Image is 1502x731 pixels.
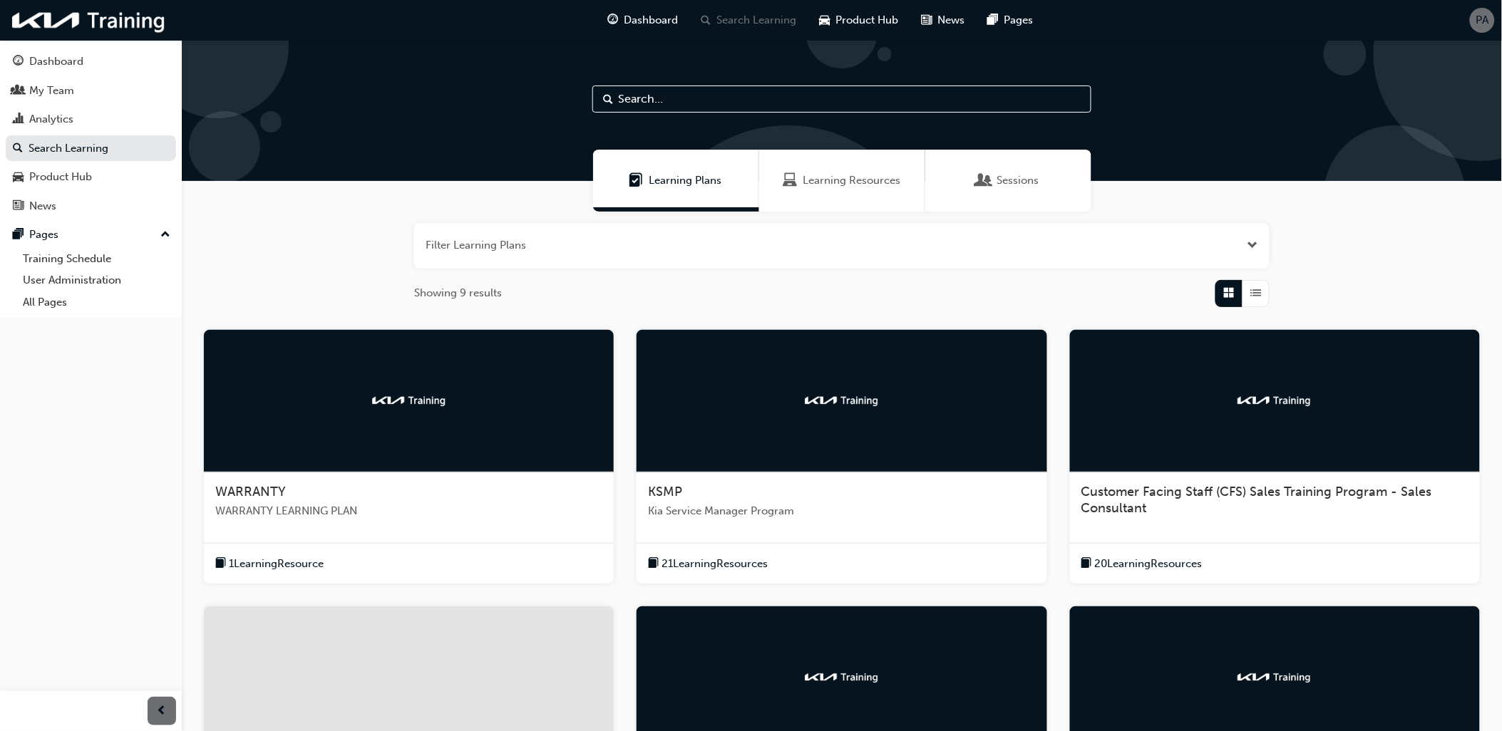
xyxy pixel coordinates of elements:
span: Sessions [997,172,1039,189]
span: book-icon [215,555,226,573]
span: pages-icon [13,229,24,242]
a: User Administration [17,269,176,291]
span: List [1251,285,1262,301]
a: SessionsSessions [925,150,1091,212]
span: Dashboard [624,12,679,28]
span: guage-icon [608,11,619,29]
span: Pages [1004,12,1034,28]
button: book-icon1LearningResource [215,555,324,573]
div: Pages [29,227,58,243]
span: 1 Learning Resource [229,556,324,572]
div: My Team [29,83,74,99]
a: My Team [6,78,176,104]
div: Analytics [29,111,73,128]
button: Pages [6,222,176,248]
div: News [29,198,56,214]
a: News [6,193,176,219]
span: book-icon [1081,555,1092,573]
span: guage-icon [13,56,24,68]
a: car-iconProduct Hub [808,6,910,35]
a: news-iconNews [910,6,977,35]
span: Sessions [977,172,992,189]
button: PA [1470,8,1495,33]
input: Search... [592,85,1091,113]
a: search-iconSearch Learning [690,6,808,35]
a: Training Schedule [17,248,176,270]
img: kia-training [803,670,881,685]
span: pages-icon [988,11,999,29]
span: search-icon [13,142,23,155]
button: book-icon20LearningResources [1081,555,1203,573]
span: WARRANTY [215,484,286,499]
span: car-icon [13,171,24,184]
span: news-icon [13,200,24,213]
button: Open the filter [1248,237,1258,254]
span: Grid [1224,285,1235,301]
a: pages-iconPages [977,6,1045,35]
a: kia-trainingCustomer Facing Staff (CFS) Sales Training Program - Sales Consultantbook-icon20Learn... [1070,330,1480,584]
span: 21 Learning Resources [662,556,768,572]
a: kia-trainingKSMPKia Service Manager Programbook-icon21LearningResources [637,330,1046,584]
div: Product Hub [29,169,92,185]
span: KSMP [648,484,682,499]
a: guage-iconDashboard [597,6,690,35]
span: Showing 9 results [414,285,502,301]
a: Dashboard [6,48,176,75]
a: Learning PlansLearning Plans [593,150,759,212]
span: chart-icon [13,113,24,126]
span: up-icon [160,226,170,244]
span: Learning Resources [783,172,797,189]
span: news-icon [922,11,932,29]
span: PA [1476,12,1489,28]
span: car-icon [820,11,830,29]
span: Learning Plans [649,172,722,189]
button: DashboardMy TeamAnalyticsSearch LearningProduct HubNews [6,46,176,222]
span: Search Learning [717,12,797,28]
img: kia-training [803,393,881,408]
a: Search Learning [6,135,176,162]
img: kia-training [1235,670,1314,685]
img: kia-training [370,393,448,408]
span: search-icon [701,11,711,29]
a: All Pages [17,291,176,313]
span: News [938,12,965,28]
div: Dashboard [29,53,83,70]
img: kia-training [1235,393,1314,408]
span: Customer Facing Staff (CFS) Sales Training Program - Sales Consultant [1081,484,1432,517]
span: WARRANTY LEARNING PLAN [215,503,602,519]
span: Search [603,91,613,108]
span: people-icon [13,85,24,98]
a: Product Hub [6,164,176,190]
span: Kia Service Manager Program [648,503,1035,519]
span: Learning Resources [803,172,900,189]
a: Analytics [6,106,176,133]
span: prev-icon [157,703,168,720]
span: book-icon [648,555,659,573]
span: 20 Learning Resources [1095,556,1203,572]
span: Learning Plans [629,172,644,189]
a: kia-trainingWARRANTYWARRANTY LEARNING PLANbook-icon1LearningResource [204,330,614,584]
img: kia-training [7,6,171,35]
a: Learning ResourcesLearning Resources [759,150,925,212]
button: book-icon21LearningResources [648,555,768,573]
span: Product Hub [836,12,899,28]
